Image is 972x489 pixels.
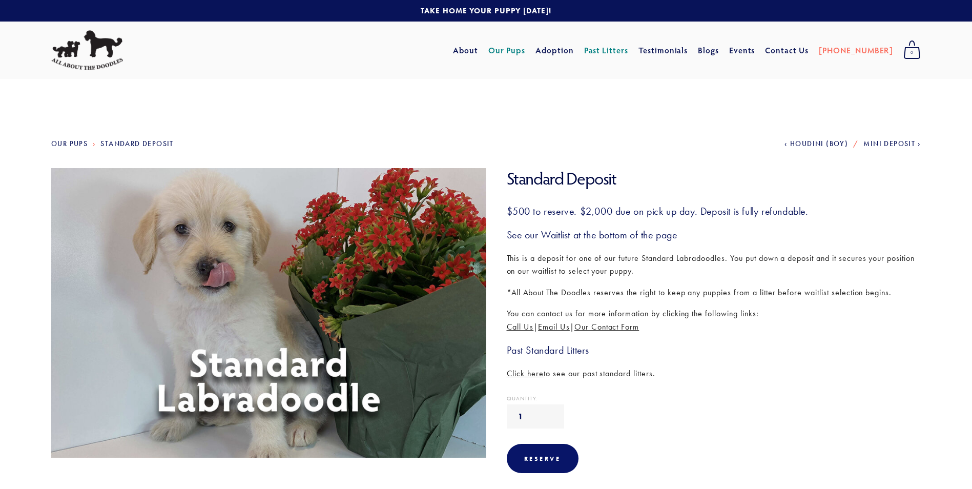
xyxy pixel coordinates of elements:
[51,139,88,148] a: Our Pups
[574,322,639,332] a: Our Contact Form
[765,41,809,59] a: Contact Us
[507,369,544,378] a: Click here
[790,139,848,148] span: Houdini (Boy)
[903,46,921,59] span: 0
[507,444,578,473] div: Reserve
[507,168,921,189] h1: Standard Deposit
[507,404,564,429] input: Quantity
[584,45,629,55] a: Past Litters
[729,41,755,59] a: Events
[784,139,848,148] a: Houdini (Boy)
[507,307,921,333] p: You can contact us for more information by clicking the following links: | |
[507,205,921,218] h3: $500 to reserve. $2,000 due on pick up day. Deposit is fully refundable.
[819,41,893,59] a: [PHONE_NUMBER]
[507,367,921,380] p: to see our past standard litters.
[898,37,926,63] a: 0 items in cart
[507,252,921,278] p: This is a deposit for one of our future Standard Labradoodles. You put down a deposit and it secu...
[45,168,493,458] img: Standard_Deposit.jpg
[507,322,534,332] a: Call Us
[507,343,921,357] h3: Past Standard Litters
[51,30,123,70] img: All About The Doodles
[638,41,688,59] a: Testimonials
[488,41,526,59] a: Our Pups
[863,139,915,148] span: Mini Deposit
[863,139,921,148] a: Mini Deposit
[538,322,570,332] a: Email Us
[698,41,719,59] a: Blogs
[524,455,561,462] div: Reserve
[535,41,574,59] a: Adoption
[100,139,173,148] a: Standard Deposit
[507,228,921,241] h3: See our Waitlist at the bottom of the page
[507,286,921,299] p: *All About The Doodles reserves the right to keep any puppies from a litter before waitlist selec...
[507,396,921,401] div: Quantity:
[453,41,478,59] a: About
